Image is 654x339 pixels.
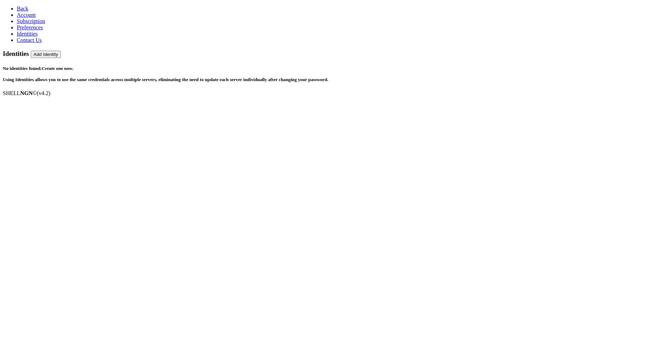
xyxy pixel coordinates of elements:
h3: Identities [3,50,651,58]
a: Identities [17,31,38,37]
h5: No identities found. Using Identities allows you to use the same credentials across multiple serv... [3,66,651,82]
b: NGN [20,90,33,96]
span: 4.2.0 [37,90,51,96]
button: Add Identity [31,51,61,58]
a: Subscription [17,18,45,24]
span: SHELL © [3,90,50,96]
a: Account [17,12,36,18]
a: Back [17,6,28,12]
a: Contact Us [17,37,42,43]
a: Create one now. [42,66,73,71]
a: Preferences [17,24,43,30]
